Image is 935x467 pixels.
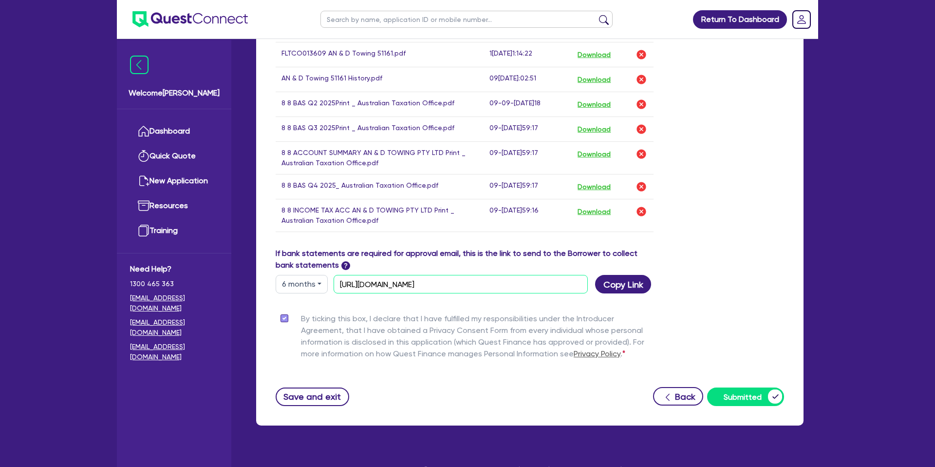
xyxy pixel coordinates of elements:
button: Copy Link [595,275,651,293]
span: 1300 465 363 [130,279,218,289]
td: 8 8 INCOME TAX ACC AN & D TOWING PTY LTD Print _ Australian Taxation Office.pdf [276,199,484,232]
a: Dashboard [130,119,218,144]
img: new-application [138,175,150,187]
button: Download [577,148,611,160]
label: By ticking this box, I declare that I have fulfilled my responsibilities under the Introducer Agr... [301,313,654,364]
img: delete-icon [636,181,647,193]
a: [EMAIL_ADDRESS][DOMAIN_NAME] [130,317,218,338]
span: Need Help? [130,263,218,275]
img: resources [138,200,150,212]
a: Training [130,218,218,243]
img: delete-icon [636,49,647,60]
td: 09-[DATE]59:16 [484,199,572,232]
input: Search by name, application ID or mobile number... [320,11,613,28]
img: delete-icon [636,148,647,160]
td: 1[DATE]1:14:22 [484,42,572,67]
a: New Application [130,169,218,194]
button: Download [577,180,611,193]
img: delete-icon [636,74,647,85]
button: Submitted [707,388,784,406]
td: 09[DATE]:02:51 [484,67,572,92]
td: 09-09-[DATE]18 [484,92,572,117]
a: Return To Dashboard [693,10,787,29]
button: Dropdown toggle [276,275,328,293]
a: Dropdown toggle [789,7,814,32]
button: Save and exit [276,388,349,406]
a: Quick Quote [130,144,218,169]
span: Welcome [PERSON_NAME] [129,87,220,99]
a: [EMAIL_ADDRESS][DOMAIN_NAME] [130,293,218,313]
td: 09-[DATE]59:17 [484,175,572,199]
button: Download [577,73,611,86]
button: Download [577,48,611,61]
button: Download [577,123,611,136]
button: Back [653,387,703,406]
td: 09-[DATE]59:17 [484,142,572,175]
img: delete-icon [636,98,647,110]
td: 8 8 ACCOUNT SUMMARY AN & D TOWING PTY LTD Print _ Australian Taxation Office.pdf [276,142,484,175]
button: Download [577,205,611,218]
a: Privacy Policy [574,349,620,358]
img: training [138,225,150,236]
a: Resources [130,194,218,218]
img: delete-icon [636,206,647,217]
img: delete-icon [636,123,647,135]
td: 8 8 BAS Q2 2025Print _ Australian Taxation Office.pdf [276,92,484,117]
a: [EMAIL_ADDRESS][DOMAIN_NAME] [130,342,218,362]
img: icon-menu-close [130,56,149,74]
td: 8 8 BAS Q4 2025_ Australian Taxation Office.pdf [276,175,484,199]
td: 09-[DATE]59:17 [484,117,572,142]
span: ? [341,261,350,270]
td: AN & D Towing 51161 History.pdf [276,67,484,92]
img: quest-connect-logo-blue [132,11,248,27]
td: 8 8 BAS Q3 2025Print _ Australian Taxation Office.pdf [276,117,484,142]
td: FLTCO013609 AN & D Towing 51161.pdf [276,42,484,67]
img: quick-quote [138,150,150,162]
button: Download [577,98,611,111]
label: If bank statements are required for approval email, this is the link to send to the Borrower to c... [276,248,654,271]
